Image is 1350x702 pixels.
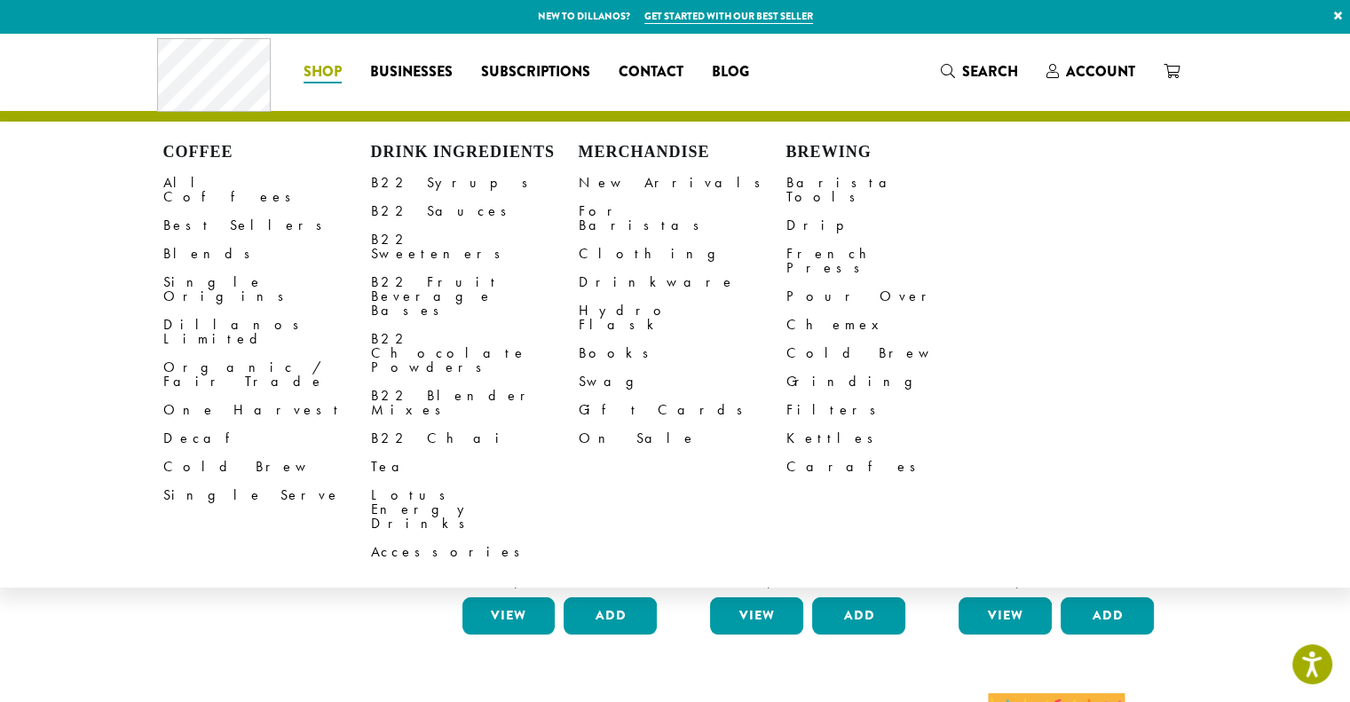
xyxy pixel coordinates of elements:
[579,367,786,396] a: Swag
[163,481,371,509] a: Single Serve
[579,339,786,367] a: Books
[371,197,579,225] a: B22 Sauces
[959,597,1052,635] a: View
[927,57,1032,86] a: Search
[579,169,786,197] a: New Arrivals
[579,143,786,162] h4: Merchandise
[786,169,994,211] a: Barista Tools
[371,325,579,382] a: B22 Chocolate Powders
[786,311,994,339] a: Chemex
[812,597,905,635] button: Add
[163,268,371,311] a: Single Origins
[163,311,371,353] a: Dillanos Limited
[289,58,356,86] a: Shop
[579,296,786,339] a: Hydro Flask
[163,240,371,268] a: Blends
[706,309,910,590] a: Bodum Electric Water Kettle $25.00
[371,538,579,566] a: Accessories
[481,61,590,83] span: Subscriptions
[371,481,579,538] a: Lotus Energy Drinks
[786,453,994,481] a: Carafes
[163,169,371,211] a: All Coffees
[371,268,579,325] a: B22 Fruit Beverage Bases
[579,396,786,424] a: Gift Cards
[954,309,1158,590] a: Bodum Handheld Milk Frother $10.00
[163,353,371,396] a: Organic / Fair Trade
[786,143,994,162] h4: Brewing
[619,61,683,83] span: Contact
[370,61,453,83] span: Businesses
[304,61,342,83] span: Shop
[371,424,579,453] a: B22 Chai
[1066,61,1135,82] span: Account
[786,424,994,453] a: Kettles
[786,240,994,282] a: French Press
[1061,597,1154,635] button: Add
[458,309,662,590] a: Bodum Electric Milk Frother $30.00
[579,240,786,268] a: Clothing
[163,396,371,424] a: One Harvest
[712,61,749,83] span: Blog
[564,597,657,635] button: Add
[579,197,786,240] a: For Baristas
[163,143,371,162] h4: Coffee
[163,211,371,240] a: Best Sellers
[163,453,371,481] a: Cold Brew
[371,225,579,268] a: B22 Sweeteners
[371,453,579,481] a: Tea
[644,9,813,24] a: Get started with our best seller
[371,143,579,162] h4: Drink Ingredients
[786,396,994,424] a: Filters
[962,61,1018,82] span: Search
[371,382,579,424] a: B22 Blender Mixes
[786,282,994,311] a: Pour Over
[579,424,786,453] a: On Sale
[163,424,371,453] a: Decaf
[786,211,994,240] a: Drip
[462,597,556,635] a: View
[710,597,803,635] a: View
[579,268,786,296] a: Drinkware
[371,169,579,197] a: B22 Syrups
[786,339,994,367] a: Cold Brew
[786,367,994,396] a: Grinding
